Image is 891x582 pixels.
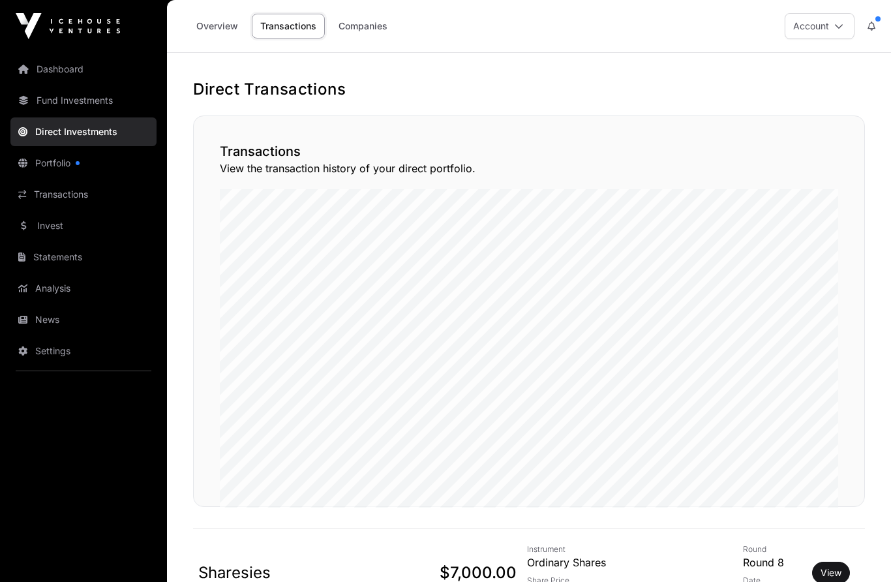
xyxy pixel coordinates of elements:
a: Fund Investments [10,86,157,115]
a: Companies [330,14,396,38]
a: Invest [10,211,157,240]
p: View the transaction history of your direct portfolio. [220,161,838,176]
img: Icehouse Ventures Logo [16,13,120,39]
a: Sharesies [198,563,271,582]
a: View [821,566,841,579]
a: Portfolio [10,149,157,177]
a: Settings [10,337,157,365]
h2: Transactions [220,142,838,161]
p: Round [743,544,802,555]
a: Overview [188,14,247,38]
p: Round 8 [743,555,802,570]
a: Analysis [10,274,157,303]
a: News [10,305,157,334]
button: Account [785,13,854,39]
p: Ordinary Shares [527,555,732,570]
p: Instrument [527,544,732,555]
h1: Direct Transactions [193,79,865,100]
a: Direct Investments [10,117,157,146]
a: Statements [10,243,157,271]
iframe: Chat Widget [826,519,891,582]
a: Dashboard [10,55,157,84]
a: Transactions [10,180,157,209]
a: Transactions [252,14,325,38]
